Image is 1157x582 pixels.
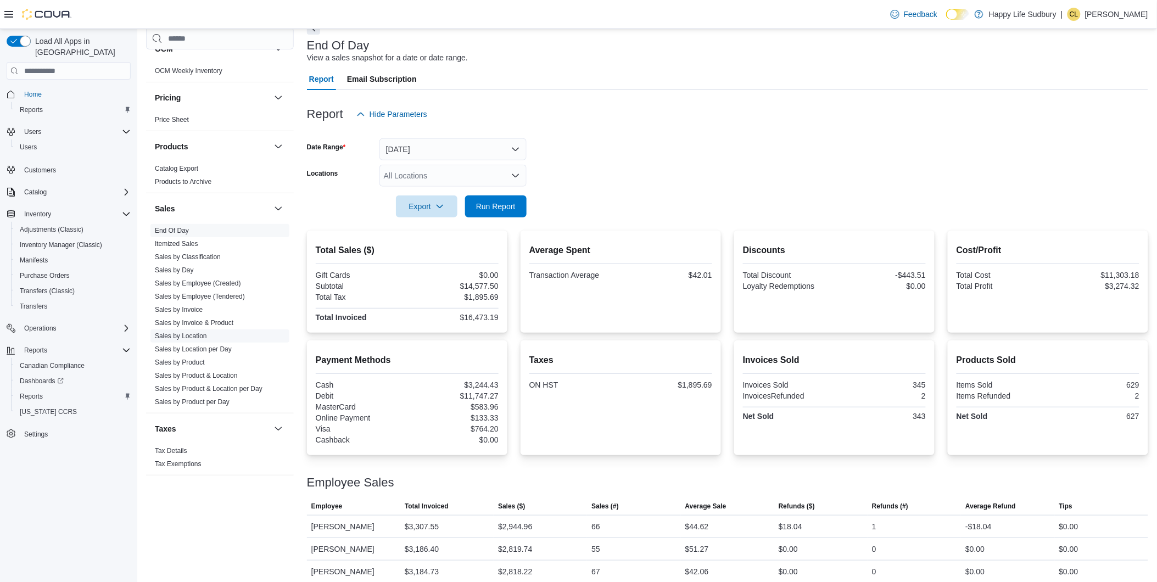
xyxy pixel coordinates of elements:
[1059,542,1078,556] div: $0.00
[146,224,294,413] div: Sales
[872,520,876,533] div: 1
[498,542,532,556] div: $2,819.74
[20,427,131,441] span: Settings
[743,271,832,279] div: Total Discount
[623,271,712,279] div: $42.01
[957,244,1139,257] h2: Cost/Profit
[405,502,449,511] span: Total Invoiced
[20,87,131,101] span: Home
[155,332,207,340] a: Sales by Location
[307,169,338,178] label: Locations
[316,354,499,367] h2: Payment Methods
[20,361,85,370] span: Canadian Compliance
[685,502,726,511] span: Average Sale
[946,9,969,20] input: Dark Mode
[498,502,525,511] span: Sales ($)
[872,565,876,578] div: 0
[498,520,532,533] div: $2,944.96
[396,195,457,217] button: Export
[20,208,131,221] span: Inventory
[316,435,405,444] div: Cashback
[272,91,285,104] button: Pricing
[146,162,294,193] div: Products
[405,565,439,578] div: $3,184.73
[155,177,211,186] span: Products to Archive
[316,271,405,279] div: Gift Cards
[155,318,233,327] span: Sales by Invoice & Product
[779,520,802,533] div: $18.04
[15,103,131,116] span: Reports
[1059,502,1072,511] span: Tips
[15,284,79,298] a: Transfers (Classic)
[15,238,131,251] span: Inventory Manager (Classic)
[20,88,46,101] a: Home
[20,164,60,177] a: Customers
[15,103,47,116] a: Reports
[20,125,131,138] span: Users
[7,82,131,471] nav: Complex example
[15,238,107,251] a: Inventory Manager (Classic)
[529,354,712,367] h2: Taxes
[155,460,202,468] a: Tax Exemptions
[155,292,245,301] span: Sales by Employee (Tendered)
[529,271,619,279] div: Transaction Average
[405,520,439,533] div: $3,307.55
[11,222,135,237] button: Adjustments (Classic)
[836,412,926,421] div: 343
[20,271,70,280] span: Purchase Orders
[15,374,68,388] a: Dashboards
[957,354,1139,367] h2: Products Sold
[591,542,600,556] div: 55
[591,520,600,533] div: 66
[20,377,64,385] span: Dashboards
[146,113,294,131] div: Pricing
[1050,380,1139,389] div: 629
[405,542,439,556] div: $3,186.40
[20,256,48,265] span: Manifests
[24,127,41,136] span: Users
[307,516,400,538] div: [PERSON_NAME]
[15,390,131,403] span: Reports
[623,380,712,389] div: $1,895.69
[1050,282,1139,290] div: $3,274.32
[989,8,1057,21] p: Happy Life Sudbury
[511,171,520,180] button: Open list of options
[24,324,57,333] span: Operations
[20,225,83,234] span: Adjustments (Classic)
[685,542,709,556] div: $51.27
[1059,520,1078,533] div: $0.00
[836,271,926,279] div: -$443.51
[24,430,48,439] span: Settings
[155,253,221,261] a: Sales by Classification
[272,140,285,153] button: Products
[155,66,222,75] span: OCM Weekly Inventory
[11,389,135,404] button: Reports
[311,502,343,511] span: Employee
[20,143,37,152] span: Users
[465,195,527,217] button: Run Report
[685,520,709,533] div: $44.62
[379,138,527,160] button: [DATE]
[155,115,189,124] span: Price Sheet
[155,178,211,186] a: Products to Archive
[307,143,346,152] label: Date Range
[15,254,131,267] span: Manifests
[743,391,832,400] div: InvoicesRefunded
[347,68,417,90] span: Email Subscription
[409,413,499,422] div: $133.33
[307,476,394,489] h3: Employee Sales
[24,210,51,219] span: Inventory
[743,412,774,421] strong: Net Sold
[155,423,176,434] h3: Taxes
[155,447,187,455] a: Tax Details
[11,358,135,373] button: Canadian Compliance
[965,542,985,556] div: $0.00
[11,283,135,299] button: Transfers (Classic)
[155,92,181,103] h3: Pricing
[24,346,47,355] span: Reports
[11,404,135,419] button: [US_STATE] CCRS
[370,109,427,120] span: Hide Parameters
[409,313,499,322] div: $16,473.19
